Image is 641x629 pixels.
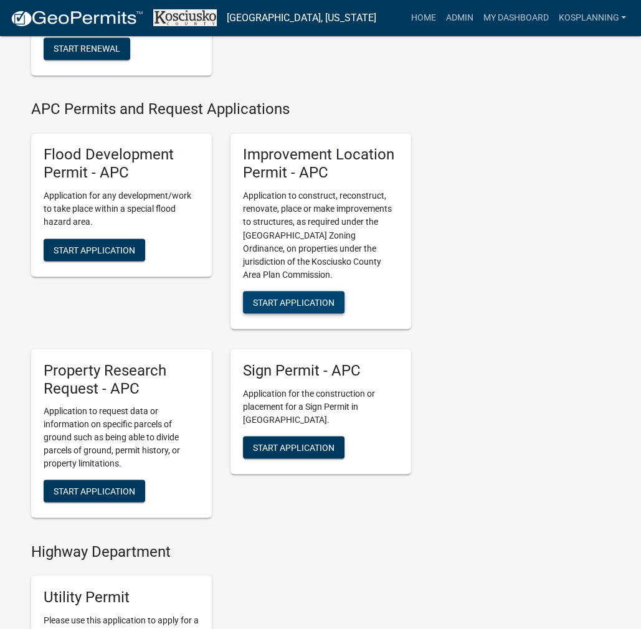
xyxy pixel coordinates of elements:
button: Start Renewal [44,37,130,60]
span: Start Application [253,442,335,452]
h5: Flood Development Permit - APC [44,146,199,182]
span: Start Application [253,296,335,306]
a: Admin [440,6,478,30]
button: Start Application [243,436,344,458]
a: My Dashboard [478,6,553,30]
button: Start Application [243,291,344,313]
a: kosplanning [553,6,631,30]
h4: APC Permits and Request Applications [31,100,411,118]
a: [GEOGRAPHIC_DATA], [US_STATE] [227,7,376,29]
p: Application for the construction or placement for a Sign Permit in [GEOGRAPHIC_DATA]. [243,387,399,426]
button: Start Application [44,480,145,502]
span: Start Application [54,244,135,254]
h5: Sign Permit - APC [243,361,399,379]
button: Start Application [44,239,145,261]
span: Start Application [54,486,135,496]
h4: Highway Department [31,542,411,560]
h5: Utility Permit [44,588,199,606]
img: Kosciusko County, Indiana [153,9,217,26]
p: Application to construct, reconstruct, renovate, place or make improvements to structures, as req... [243,189,399,281]
p: Application to request data or information on specific parcels of ground such as being able to di... [44,404,199,470]
p: Application for any development/work to take place within a special flood hazard area. [44,189,199,229]
h5: Improvement Location Permit - APC [243,146,399,182]
h5: Property Research Request - APC [44,361,199,397]
span: Start Renewal [54,44,120,54]
a: Home [406,6,440,30]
